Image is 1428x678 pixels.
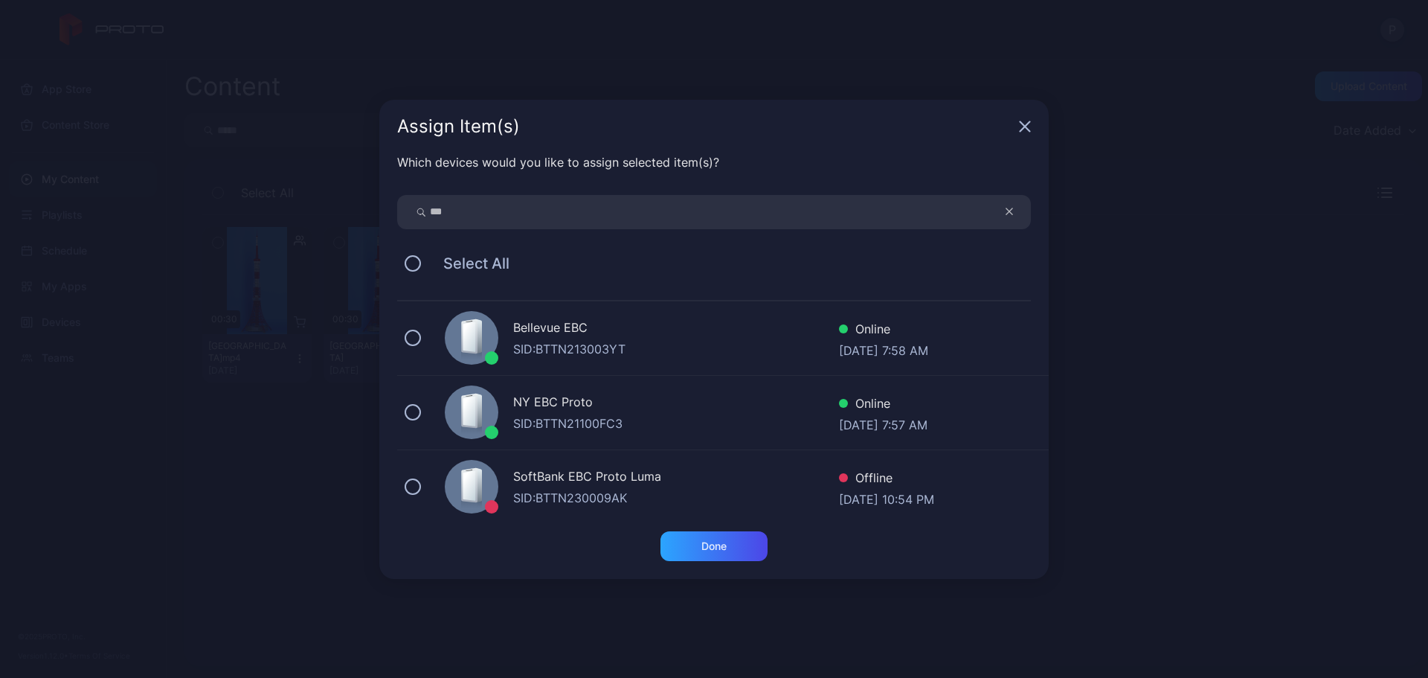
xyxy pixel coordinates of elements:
div: SID: BTTN230009AK [513,489,839,507]
div: NY EBC Proto [513,393,839,415]
div: [DATE] 10:54 PM [839,490,934,505]
div: Online [839,320,928,342]
div: Which devices would you like to assign selected item(s)? [397,153,1031,171]
div: Assign Item(s) [397,118,1013,135]
div: [DATE] 7:57 AM [839,416,927,431]
span: Select All [428,255,509,272]
div: SoftBank EBC Proto Luma [513,467,839,489]
div: SID: BTTN21100FC3 [513,415,839,432]
div: Bellevue EBC [513,319,839,340]
div: Done [701,540,727,552]
div: Online [839,394,927,416]
div: [DATE] 7:58 AM [839,342,928,356]
div: SID: BTTN213003YT [513,340,839,358]
div: Offline [839,469,934,490]
button: Done [660,531,768,561]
